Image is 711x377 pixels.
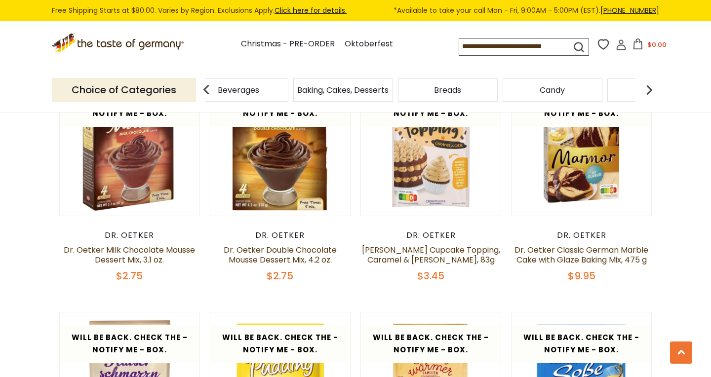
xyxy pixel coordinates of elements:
img: previous arrow [197,80,216,100]
img: Dr. Oetker Cupcake Topping, Caramel & Brownie, 83g [361,76,501,216]
span: $2.75 [116,269,143,283]
span: $3.45 [417,269,444,283]
img: next arrow [639,80,659,100]
div: Dr. Oetker [59,230,200,240]
a: Click here for details. [275,5,347,15]
span: $9.95 [568,269,595,283]
button: $0.00 [629,38,671,53]
a: [PERSON_NAME] Cupcake Topping, Caramel & [PERSON_NAME], 83g [362,244,500,265]
span: *Available to take your call Mon - Fri, 9:00AM - 5:00PM (EST). [394,5,659,16]
span: $2.75 [267,269,293,283]
a: Baking, Cakes, Desserts [297,86,389,94]
a: Breads [434,86,461,94]
span: $0.00 [647,40,667,49]
div: Dr. Oetker [210,230,351,240]
a: Beverages [218,86,259,94]
p: Choice of Categories [52,78,196,102]
a: Dr. Oetker Milk Chocolate Mousse Dessert Mix, 3.1 oz. [64,244,195,265]
a: Dr. Oetker Classic German Marble Cake with Glaze Baking Mix, 475 g [514,244,648,265]
a: Christmas - PRE-ORDER [241,38,335,51]
div: Free Shipping Starts at $80.00. Varies by Region. Exclusions Apply. [52,5,659,16]
a: Candy [540,86,565,94]
img: Dr. Oetker Double Chocolate Mousse Dessert Mix, 4.2 oz. [210,76,350,216]
a: [PHONE_NUMBER] [600,5,659,15]
a: Oktoberfest [345,38,393,51]
div: Dr. Oetker [360,230,501,240]
a: Dr. Oetker Double Chocolate Mousse Dessert Mix, 4.2 oz. [224,244,337,265]
img: Dr. Oetker Milk Chocolate Mousse Dessert Mix, 3.1 oz. [60,76,199,216]
div: Dr. Oetker [511,230,652,240]
img: Dr. Oetker Classic German Marble Cake with Glaze Baking Mix, 475 g [512,76,651,216]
